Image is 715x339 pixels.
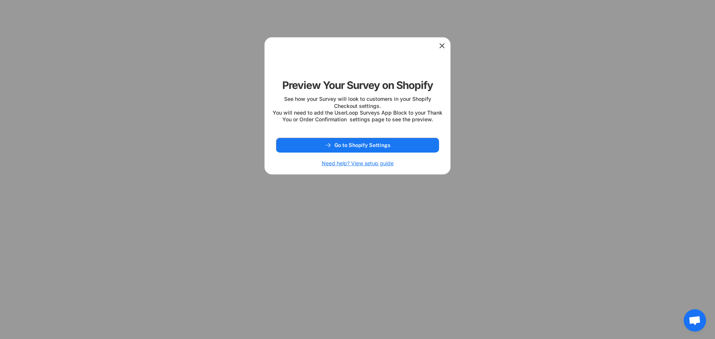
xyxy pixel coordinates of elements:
div: See how your Survey will look to customers in your Shopify Checkout settings. You will need to ad... [272,96,443,123]
span: Go to Shopify Settings [334,143,390,148]
h6: Need help? View setup guide [322,160,394,167]
div: Preview Your Survey on Shopify [282,79,433,92]
div: Aprire la chat [684,309,706,332]
button: Go to Shopify Settings [276,138,439,153]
